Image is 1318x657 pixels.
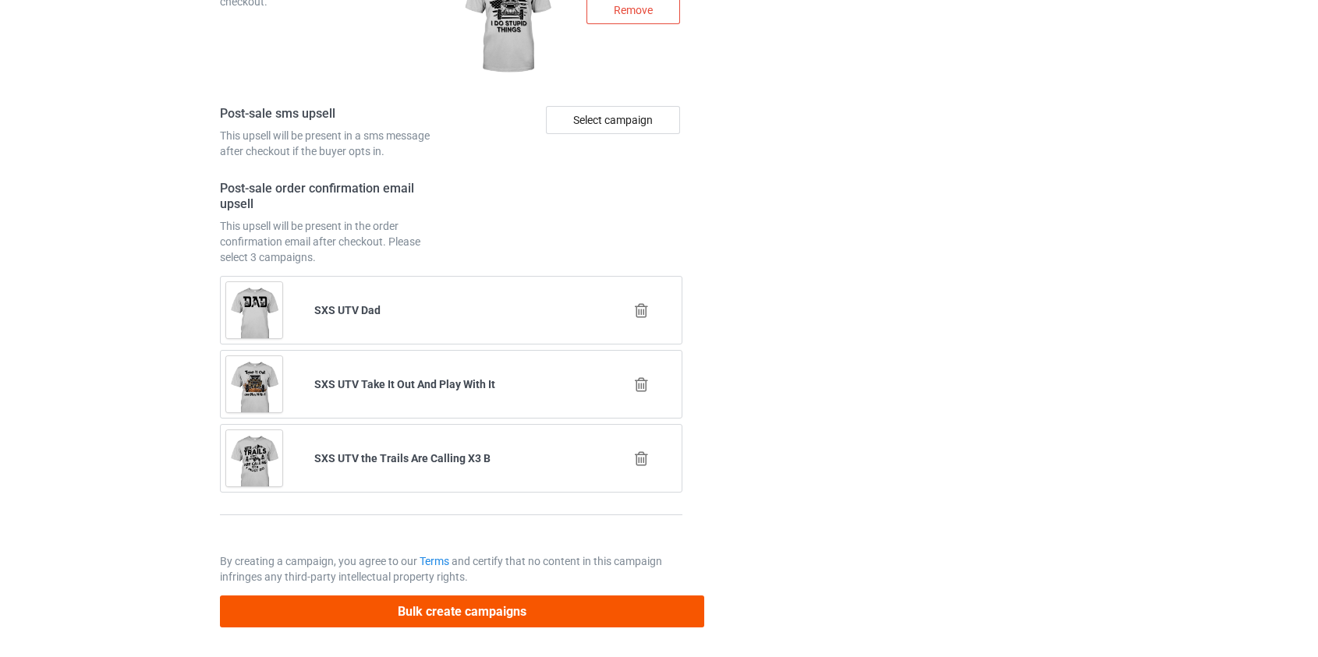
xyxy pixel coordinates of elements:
div: This upsell will be present in the order confirmation email after checkout. Please select 3 campa... [220,218,446,265]
b: SXS UTV Take It Out And Play With It [314,378,495,390]
h4: Post-sale order confirmation email upsell [220,181,446,213]
p: By creating a campaign, you agree to our and certify that no content in this campaign infringes a... [220,553,683,585]
div: Select campaign [546,106,680,134]
b: SXS UTV Dad [314,304,381,316]
button: Bulk create campaigns [220,595,705,627]
a: Terms [420,555,449,567]
div: This upsell will be present in a sms message after checkout if the buyer opts in. [220,128,446,159]
b: SXS UTV the Trails Are Calling X3 B [314,452,491,464]
h4: Post-sale sms upsell [220,106,446,122]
